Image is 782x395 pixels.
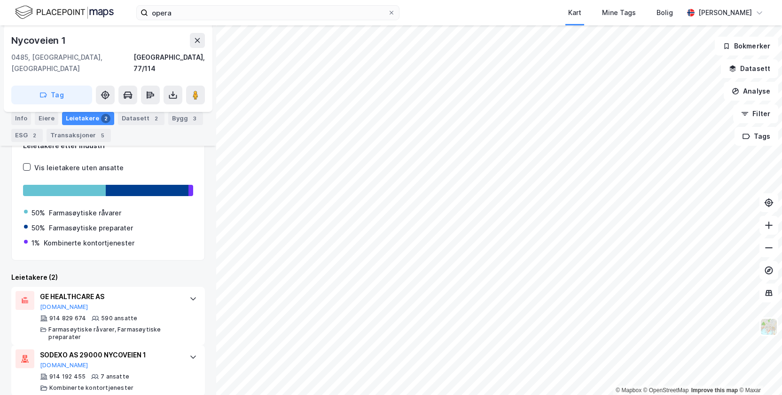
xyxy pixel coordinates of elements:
[643,387,689,394] a: OpenStreetMap
[168,112,203,125] div: Bygg
[47,129,111,142] div: Transaksjoner
[602,7,636,18] div: Mine Tags
[31,222,45,234] div: 50%
[724,82,778,101] button: Analyse
[691,387,738,394] a: Improve this map
[62,112,114,125] div: Leietakere
[49,384,133,392] div: Kombinerte kontortjenester
[698,7,752,18] div: [PERSON_NAME]
[49,222,133,234] div: Farmasøytiske preparater
[616,387,641,394] a: Mapbox
[760,318,778,336] img: Z
[735,127,778,146] button: Tags
[40,303,88,311] button: [DOMAIN_NAME]
[40,349,180,361] div: SODEXO AS 29000 NYCOVEIEN 1
[48,326,180,341] div: Farmasøytiske råvarer, Farmasøytiske preparater
[118,112,164,125] div: Datasett
[151,114,161,123] div: 2
[11,112,31,125] div: Info
[657,7,673,18] div: Bolig
[44,237,134,249] div: Kombinerte kontortjenester
[11,52,133,74] div: 0485, [GEOGRAPHIC_DATA], [GEOGRAPHIC_DATA]
[101,114,110,123] div: 2
[49,315,86,322] div: 914 829 674
[735,350,782,395] iframe: Chat Widget
[11,129,43,142] div: ESG
[715,37,778,55] button: Bokmerker
[733,104,778,123] button: Filter
[30,131,39,140] div: 2
[35,112,58,125] div: Eiere
[49,373,86,380] div: 914 192 455
[40,362,88,369] button: [DOMAIN_NAME]
[11,86,92,104] button: Tag
[98,131,107,140] div: 5
[101,315,137,322] div: 590 ansatte
[721,59,778,78] button: Datasett
[49,207,121,219] div: Farmasøytiske råvarer
[101,373,129,380] div: 7 ansatte
[15,4,114,21] img: logo.f888ab2527a4732fd821a326f86c7f29.svg
[190,114,199,123] div: 3
[11,33,68,48] div: Nycoveien 1
[34,162,124,174] div: Vis leietakere uten ansatte
[568,7,581,18] div: Kart
[735,350,782,395] div: Kontrollprogram for chat
[31,237,40,249] div: 1%
[11,272,205,283] div: Leietakere (2)
[133,52,205,74] div: [GEOGRAPHIC_DATA], 77/114
[31,207,45,219] div: 50%
[148,6,388,20] input: Søk på adresse, matrikkel, gårdeiere, leietakere eller personer
[40,291,180,302] div: GE HEALTHCARE AS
